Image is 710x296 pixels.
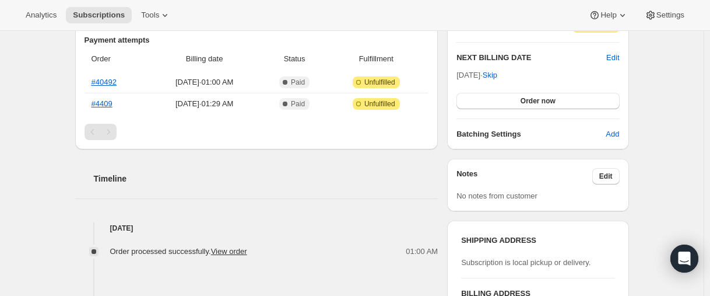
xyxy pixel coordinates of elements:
[85,124,429,140] nav: Pagination
[211,247,247,256] a: View order
[476,66,504,85] button: Skip
[110,247,247,256] span: Order processed successfully.
[456,93,619,109] button: Order now
[26,11,57,20] span: Analytics
[151,98,258,110] span: [DATE] · 01:29 AM
[85,46,147,72] th: Order
[141,11,159,20] span: Tools
[92,99,113,108] a: #4409
[291,78,305,87] span: Paid
[134,7,178,23] button: Tools
[331,53,421,65] span: Fulfillment
[521,96,556,106] span: Order now
[670,245,698,273] div: Open Intercom Messenger
[364,78,395,87] span: Unfulfilled
[94,173,438,184] h2: Timeline
[606,52,619,64] button: Edit
[456,52,606,64] h2: NEXT BILLING DATE
[66,7,132,23] button: Subscriptions
[73,11,125,20] span: Subscriptions
[456,191,537,200] span: No notes from customer
[364,99,395,109] span: Unfulfilled
[456,168,592,184] h3: Notes
[151,76,258,88] span: [DATE] · 01:00 AM
[456,128,606,140] h6: Batching Settings
[406,246,438,257] span: 01:00 AM
[461,258,591,267] span: Subscription is local pickup or delivery.
[461,235,614,246] h3: SHIPPING ADDRESS
[592,168,620,184] button: Edit
[606,128,619,140] span: Add
[638,7,691,23] button: Settings
[85,34,429,46] h2: Payment attempts
[483,69,497,81] span: Skip
[291,99,305,109] span: Paid
[582,7,635,23] button: Help
[656,11,684,20] span: Settings
[456,71,497,79] span: [DATE] ·
[75,222,438,234] h4: [DATE]
[599,172,613,181] span: Edit
[151,53,258,65] span: Billing date
[19,7,64,23] button: Analytics
[92,78,117,86] a: #40492
[599,125,626,144] button: Add
[600,11,616,20] span: Help
[265,53,324,65] span: Status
